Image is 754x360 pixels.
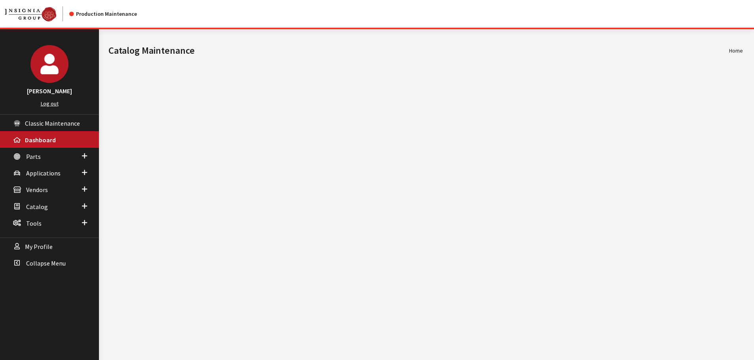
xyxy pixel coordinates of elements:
[30,45,68,83] img: Cheyenne Dorton
[69,10,137,18] div: Production Maintenance
[5,7,56,21] img: Catalog Maintenance
[26,203,48,211] span: Catalog
[8,86,91,96] h3: [PERSON_NAME]
[729,47,743,55] li: Home
[26,259,66,267] span: Collapse Menu
[25,136,56,144] span: Dashboard
[26,219,42,227] span: Tools
[5,6,69,21] a: Insignia Group logo
[26,186,48,194] span: Vendors
[25,243,53,251] span: My Profile
[108,43,729,58] h1: Catalog Maintenance
[41,100,59,107] a: Log out
[25,119,80,127] span: Classic Maintenance
[26,153,41,160] span: Parts
[26,169,61,177] span: Applications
